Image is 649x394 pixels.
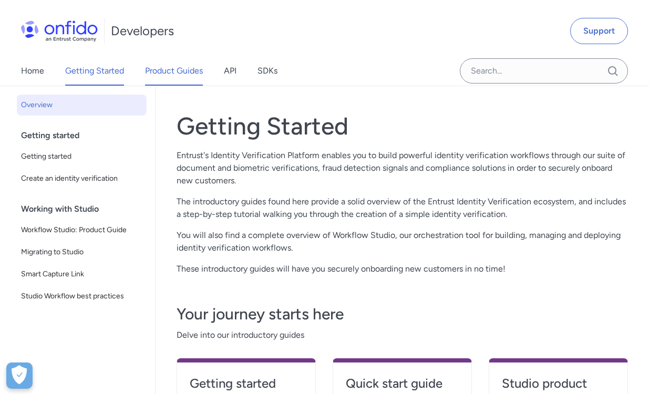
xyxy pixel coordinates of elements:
[177,195,628,221] p: The introductory guides found here provide a solid overview of the Entrust Identity Verification ...
[346,375,459,392] h4: Quick start guide
[177,149,628,187] p: Entrust's Identity Verification Platform enables you to build powerful identity verification work...
[190,375,303,392] h4: Getting started
[21,20,98,42] img: Onfido Logo
[17,95,147,116] a: Overview
[570,18,628,44] a: Support
[177,304,628,325] h3: Your journey starts here
[65,56,124,86] a: Getting Started
[257,56,277,86] a: SDKs
[460,58,628,84] input: Onfido search input field
[111,23,174,39] h1: Developers
[6,362,33,389] div: Preferencias de cookies
[21,246,142,258] span: Migrating to Studio
[21,199,151,220] div: Working with Studio
[21,125,151,146] div: Getting started
[177,111,628,141] h1: Getting Started
[17,242,147,263] a: Migrating to Studio
[21,172,142,185] span: Create an identity verification
[17,264,147,285] a: Smart Capture Link
[6,362,33,389] button: Abrir preferencias
[145,56,203,86] a: Product Guides
[177,229,628,254] p: You will also find a complete overview of Workflow Studio, our orchestration tool for building, m...
[177,263,628,275] p: These introductory guides will have you securely onboarding new customers in no time!
[177,329,628,341] span: Delve into our introductory guides
[224,56,236,86] a: API
[17,168,147,189] a: Create an identity verification
[17,286,147,307] a: Studio Workflow best practices
[21,268,142,281] span: Smart Capture Link
[17,146,147,167] a: Getting started
[21,99,142,111] span: Overview
[21,150,142,163] span: Getting started
[21,56,44,86] a: Home
[17,220,147,241] a: Workflow Studio: Product Guide
[21,224,142,236] span: Workflow Studio: Product Guide
[21,290,142,303] span: Studio Workflow best practices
